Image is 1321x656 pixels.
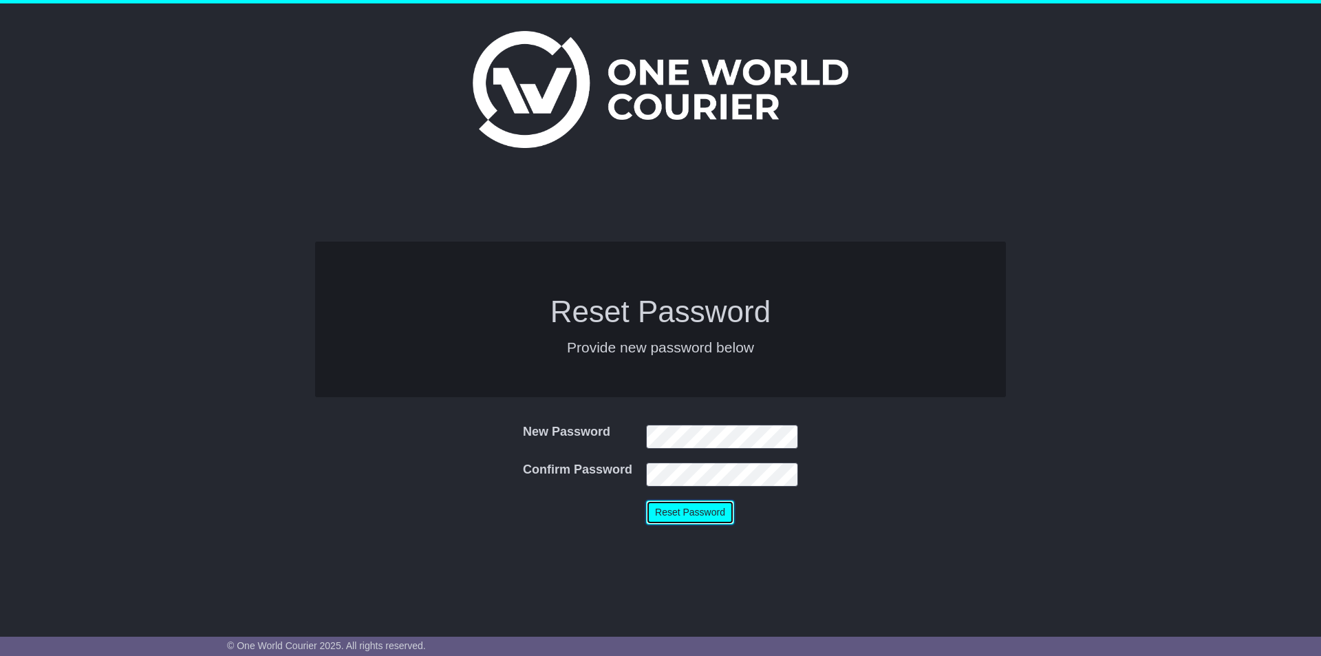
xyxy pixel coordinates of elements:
[523,425,610,440] label: New Password
[227,640,426,651] span: © One World Courier 2025. All rights reserved.
[646,500,734,525] button: Reset Password
[329,337,992,357] p: Provide new password below
[473,31,848,148] img: One World
[329,295,992,328] h1: Reset Password
[523,463,632,478] label: Confirm Password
